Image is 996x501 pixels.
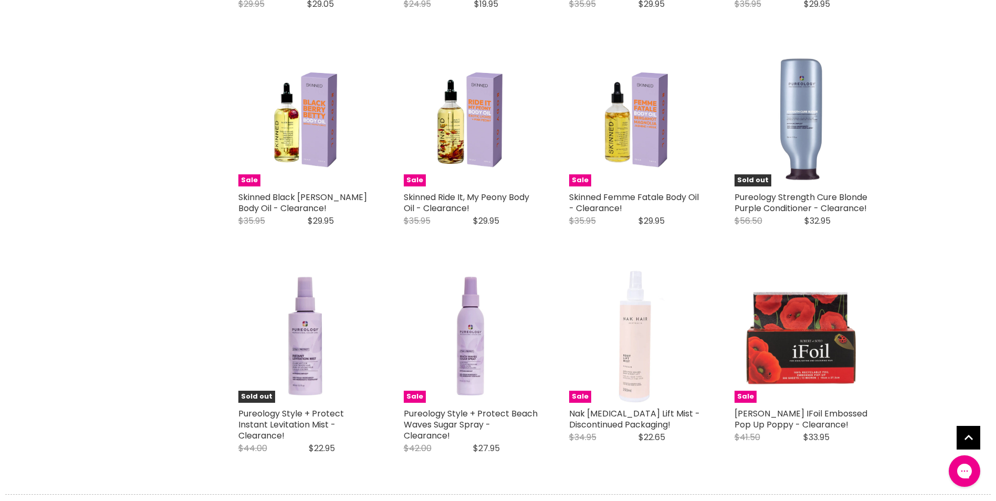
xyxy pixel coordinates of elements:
[255,53,355,186] img: Skinned Black Berry Betty Body Oil - Clearance!
[569,174,591,186] span: Sale
[404,53,538,186] a: Skinned Ride It, My Peony Body Oil - Clearance! Sale
[735,53,868,186] a: Pureology Strength Cure Blonde Purple Conditioner - Clearance! Sold out
[308,215,334,227] span: $29.95
[420,53,520,186] img: Skinned Ride It, My Peony Body Oil - Clearance!
[569,215,596,227] span: $35.95
[735,431,760,443] span: $41.50
[569,391,591,403] span: Sale
[238,408,344,442] a: Pureology Style + Protect Instant Levitation Mist - Clearance!
[238,442,267,454] span: $44.00
[238,269,372,403] a: Pureology Style + Protect Instant Levitation Mist - Clearance! Sold out
[473,215,499,227] span: $29.95
[638,215,665,227] span: $29.95
[735,174,771,186] span: Sold out
[735,391,757,403] span: Sale
[804,215,831,227] span: $32.95
[638,431,665,443] span: $22.65
[569,191,699,214] a: Skinned Femme Fatale Body Oil - Clearance!
[238,215,265,227] span: $35.95
[569,269,703,403] a: Nak Hair Root Lift Mist - Discontinued Packaging! Sale
[404,269,538,403] a: Pureology Style + Protect Beach Waves Sugar Spray - Clearance! Sale
[735,53,868,186] img: Pureology Strength Cure Blonde Purple Conditioner - Clearance!
[735,215,762,227] span: $56.50
[404,269,538,403] img: Pureology Style + Protect Beach Waves Sugar Spray - Clearance!
[735,269,868,403] img: Robert De Soto IFoil Embossed Pop Up Poppy - Clearance!
[569,53,703,186] a: Skinned Femme Fatale Body Oil - Clearance! Sale
[404,215,431,227] span: $35.95
[238,391,275,403] span: Sold out
[404,191,529,214] a: Skinned Ride It, My Peony Body Oil - Clearance!
[404,391,426,403] span: Sale
[238,191,367,214] a: Skinned Black [PERSON_NAME] Body Oil - Clearance!
[238,269,372,403] img: Pureology Style + Protect Instant Levitation Mist - Clearance!
[309,442,335,454] span: $22.95
[569,408,700,431] a: Nak [MEDICAL_DATA] Lift Mist - Discontinued Packaging!
[404,174,426,186] span: Sale
[238,174,260,186] span: Sale
[569,269,703,403] img: Nak Hair Root Lift Mist - Discontinued Packaging!
[585,53,686,186] img: Skinned Femme Fatale Body Oil - Clearance!
[735,191,867,214] a: Pureology Strength Cure Blonde Purple Conditioner - Clearance!
[473,442,500,454] span: $27.95
[735,269,868,403] a: Robert De Soto IFoil Embossed Pop Up Poppy - Clearance! Robert De Soto IFoil Embossed Pop Up Popp...
[735,408,867,431] a: [PERSON_NAME] IFoil Embossed Pop Up Poppy - Clearance!
[404,442,432,454] span: $42.00
[803,431,830,443] span: $33.95
[238,53,372,186] a: Skinned Black Berry Betty Body Oil - Clearance! Sale
[569,431,596,443] span: $34.95
[404,408,538,442] a: Pureology Style + Protect Beach Waves Sugar Spray - Clearance!
[943,452,985,490] iframe: Gorgias live chat messenger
